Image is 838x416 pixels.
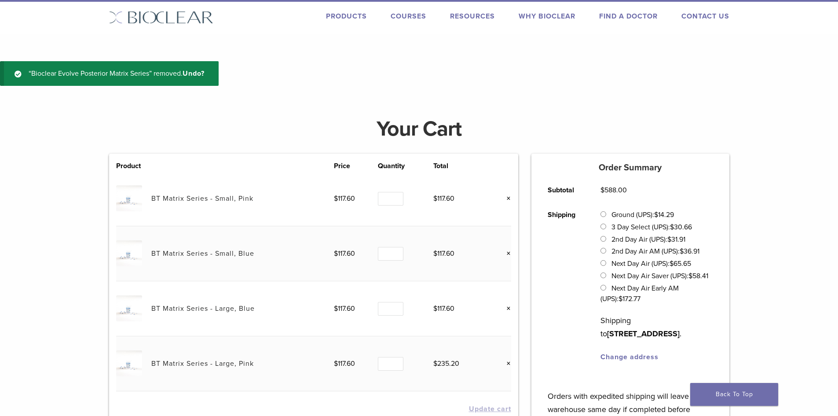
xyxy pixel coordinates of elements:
h5: Order Summary [531,162,729,173]
bdi: 65.65 [670,259,691,268]
bdi: 117.60 [433,249,454,258]
span: $ [433,249,437,258]
span: $ [433,194,437,203]
span: $ [670,223,674,232]
label: Next Day Air Early AM (UPS): [600,284,678,303]
img: BT Matrix Series - Large, Blue [116,295,142,321]
img: BT Matrix Series - Large, Pink [116,350,142,376]
label: Next Day Air Saver (UPS): [611,272,708,280]
strong: [STREET_ADDRESS] [607,329,680,339]
bdi: 117.60 [433,194,454,203]
label: 3 Day Select (UPS): [611,223,692,232]
label: Next Day Air (UPS): [611,259,691,268]
bdi: 58.41 [688,272,708,280]
a: Products [326,12,367,21]
a: Remove this item [500,248,511,259]
a: Remove this item [500,193,511,204]
th: Quantity [378,161,434,171]
span: $ [654,210,658,219]
span: $ [600,186,604,195]
span: $ [680,247,684,256]
a: BT Matrix Series - Small, Pink [151,194,253,203]
bdi: 117.60 [433,304,454,313]
label: Ground (UPS): [611,210,674,219]
a: Find A Doctor [599,12,658,21]
span: $ [433,359,437,368]
span: $ [670,259,673,268]
bdi: 31.91 [667,235,685,244]
bdi: 235.20 [433,359,459,368]
a: BT Matrix Series - Small, Blue [151,249,254,258]
a: Why Bioclear [519,12,575,21]
span: $ [334,359,338,368]
a: BT Matrix Series - Large, Blue [151,304,255,313]
img: BT Matrix Series - Small, Blue [116,240,142,266]
bdi: 588.00 [600,186,627,195]
th: Subtotal [538,178,591,202]
a: Resources [450,12,495,21]
th: Price [334,161,378,171]
bdi: 30.66 [670,223,692,232]
bdi: 117.60 [334,194,355,203]
h1: Your Cart [102,118,736,140]
th: Total [433,161,487,171]
bdi: 36.91 [680,247,699,256]
label: 2nd Day Air AM (UPS): [611,247,699,256]
a: Contact Us [681,12,729,21]
a: BT Matrix Series - Large, Pink [151,359,254,368]
a: Back To Top [690,383,778,406]
a: Courses [391,12,426,21]
th: Product [116,161,151,171]
bdi: 117.60 [334,304,355,313]
bdi: 117.60 [334,359,355,368]
img: Bioclear [109,11,213,24]
a: Remove this item [500,358,511,369]
button: Update cart [469,405,511,412]
span: $ [334,194,338,203]
span: $ [618,295,622,303]
span: $ [667,235,671,244]
span: $ [688,272,692,280]
span: $ [433,304,437,313]
img: BT Matrix Series - Small, Pink [116,185,142,211]
th: Shipping [538,202,591,369]
bdi: 172.77 [618,295,640,303]
bdi: 117.60 [334,249,355,258]
span: $ [334,304,338,313]
p: Shipping to . [600,314,713,340]
label: 2nd Day Air (UPS): [611,235,685,244]
span: $ [334,249,338,258]
a: Change address [600,353,659,361]
a: Remove this item [500,303,511,314]
a: Undo? [183,69,205,78]
bdi: 14.29 [654,210,674,219]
